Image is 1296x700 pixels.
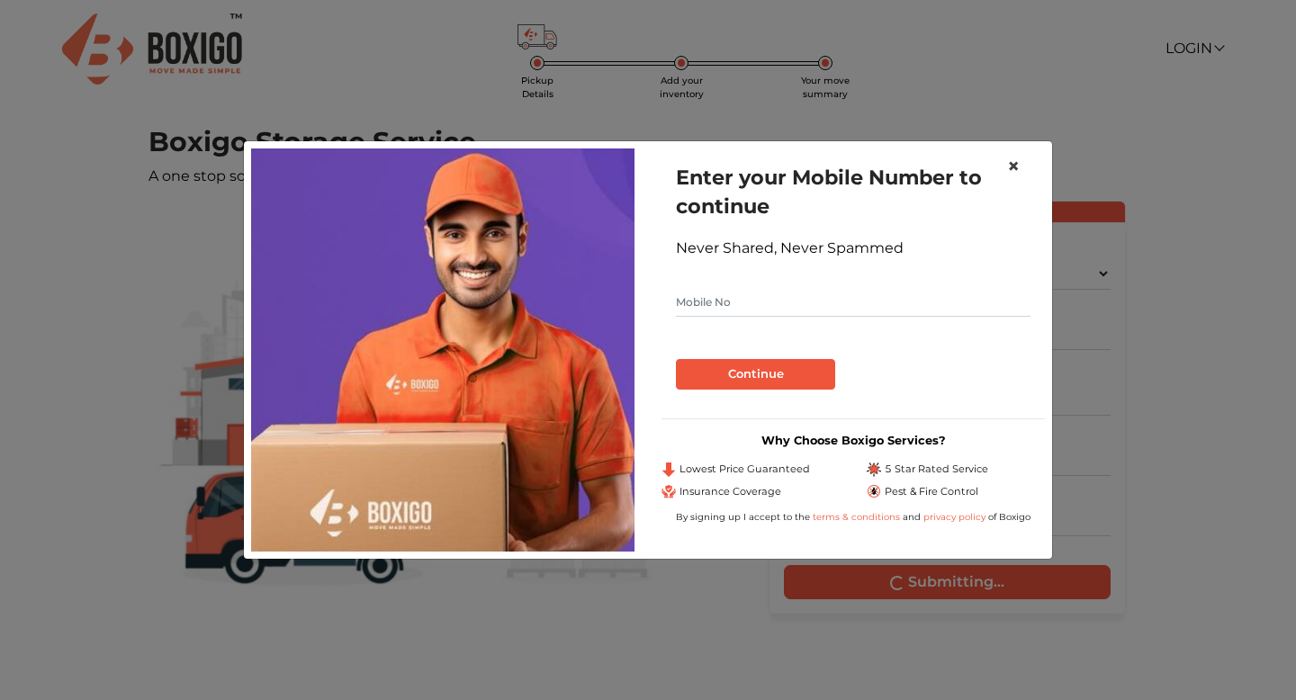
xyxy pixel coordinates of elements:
[676,359,835,390] button: Continue
[885,484,978,499] span: Pest & Fire Control
[813,511,903,523] a: terms & conditions
[679,462,810,477] span: Lowest Price Guaranteed
[1007,153,1020,179] span: ×
[661,434,1045,447] h3: Why Choose Boxigo Services?
[676,238,1030,259] div: Never Shared, Never Spammed
[679,484,781,499] span: Insurance Coverage
[676,163,1030,220] h1: Enter your Mobile Number to continue
[885,462,988,477] span: 5 Star Rated Service
[676,288,1030,317] input: Mobile No
[251,148,634,552] img: storage-img
[921,511,988,523] a: privacy policy
[661,510,1045,524] div: By signing up I accept to the and of Boxigo
[993,141,1034,192] button: Close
